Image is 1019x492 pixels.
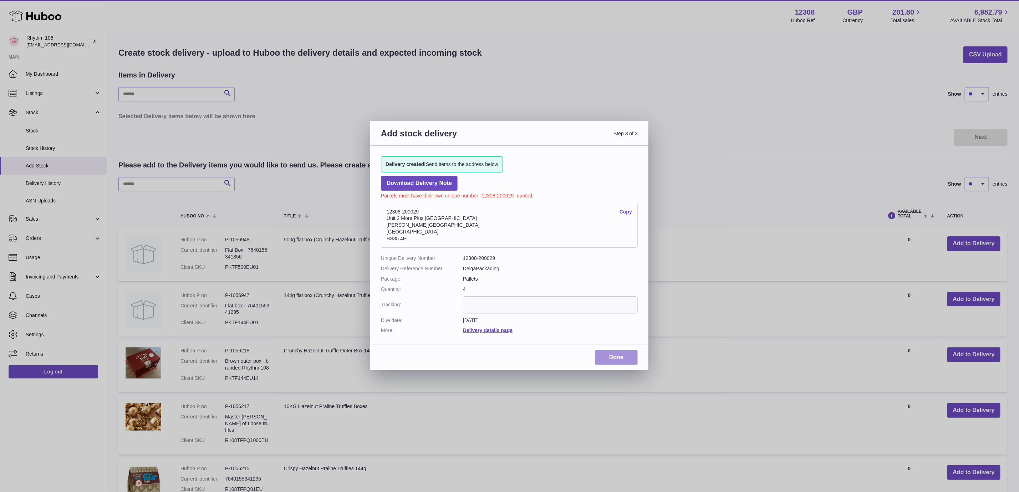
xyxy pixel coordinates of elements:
a: Done [595,350,638,365]
a: Copy [620,209,632,215]
dt: Due date: [381,317,463,324]
dt: Unique Delivery Number: [381,255,463,262]
dt: Package: [381,276,463,282]
span: Step 3 of 3 [509,128,638,147]
dd: Pallets [463,276,638,282]
span: Send items to the address below [386,161,498,168]
address: 12308-200029 Unit 2 More Plus [GEOGRAPHIC_DATA] [PERSON_NAME][GEOGRAPHIC_DATA] [GEOGRAPHIC_DATA] ... [381,203,638,248]
a: Delivery details page [463,327,513,333]
dd: 12308-200029 [463,255,638,262]
a: Download Delivery Note [381,176,458,191]
p: Parcels must have their own unique number "12308-200029" quoted. [381,191,638,199]
dt: Quantity: [381,286,463,293]
dt: More: [381,327,463,334]
dd: 4 [463,286,638,293]
dd: DelgaPackaging [463,265,638,272]
strong: Delivery created! [386,161,426,167]
h3: Add stock delivery [381,128,509,147]
dt: Tracking: [381,296,463,313]
dt: Delivery Reference Number: [381,265,463,272]
dd: [DATE] [463,317,638,324]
